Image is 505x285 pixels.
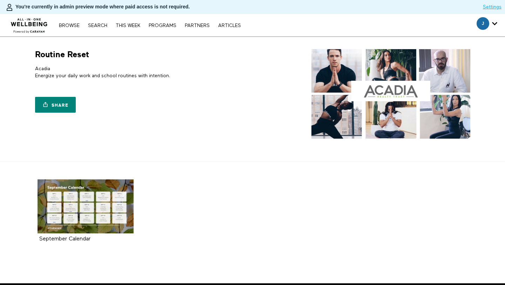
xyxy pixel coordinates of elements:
[35,49,89,60] h1: Routine Reset
[8,13,50,34] img: CARAVAN
[311,49,470,139] img: Routine Reset
[39,236,90,241] a: September Calendar
[55,23,83,28] a: Browse
[145,23,180,28] a: PROGRAMS
[38,179,134,233] a: September Calendar
[471,14,503,37] div: Secondary
[55,22,244,29] nav: Primary
[181,23,213,28] a: PARTNERS
[112,23,144,28] a: THIS WEEK
[5,3,14,12] img: person-bdfc0eaa9744423c596e6e1c01710c89950b1dff7c83b5d61d716cfd8139584f.svg
[39,236,90,242] strong: September Calendar
[35,65,250,80] p: Acadia Energize your daily work and school routines with intention.
[35,97,76,113] a: Share
[483,4,501,11] a: Settings
[215,23,244,28] a: ARTICLES
[85,23,111,28] a: Search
